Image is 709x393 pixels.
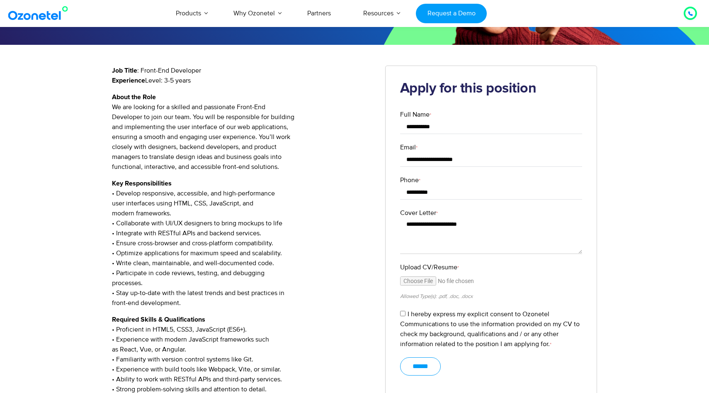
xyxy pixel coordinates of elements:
label: Upload CV/Resume [400,262,583,272]
label: Cover Letter [400,208,583,218]
label: Email [400,142,583,152]
strong: Required Skills & Qualifications [112,316,205,323]
strong: Job Title [112,67,137,74]
a: Request a Demo [416,4,487,23]
label: I hereby express my explicit consent to Ozonetel Communications to use the information provided o... [400,310,580,348]
p: We are looking for a skilled and passionate Front-End Developer to join our team. You will be res... [112,92,373,172]
strong: Key Responsibilities [112,180,172,187]
label: Phone [400,175,583,185]
label: Full Name [400,110,583,120]
h2: Apply for this position [400,81,583,97]
strong: Experience [112,77,145,84]
small: Allowed Type(s): .pdf, .doc, .docx [400,293,473,300]
p: • Develop responsive, accessible, and high-performance user interfaces using HTML, CSS, JavaScrip... [112,178,373,308]
p: : Front-End Developer Level: 3-5 years [112,66,373,85]
strong: About the Role [112,94,156,100]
